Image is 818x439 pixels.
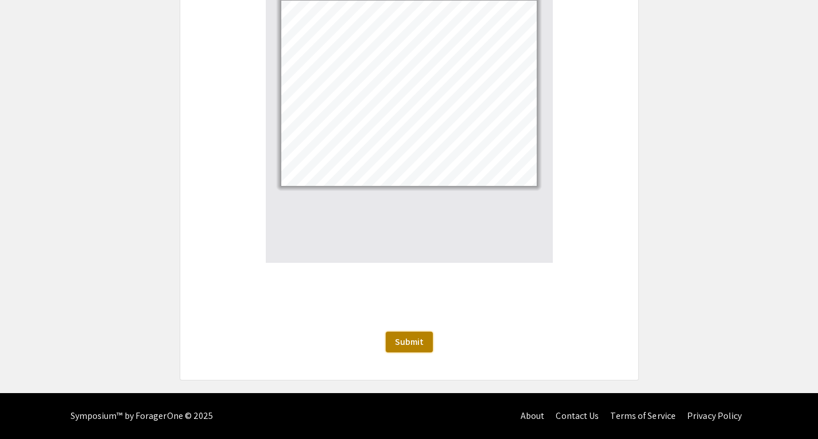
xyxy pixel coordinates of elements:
[556,410,599,422] a: Contact Us
[9,387,49,430] iframe: Chat
[521,410,545,422] a: About
[687,410,742,422] a: Privacy Policy
[71,393,214,439] div: Symposium™ by ForagerOne © 2025
[386,332,433,352] button: Submit
[610,410,676,422] a: Terms of Service
[395,336,424,348] span: Submit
